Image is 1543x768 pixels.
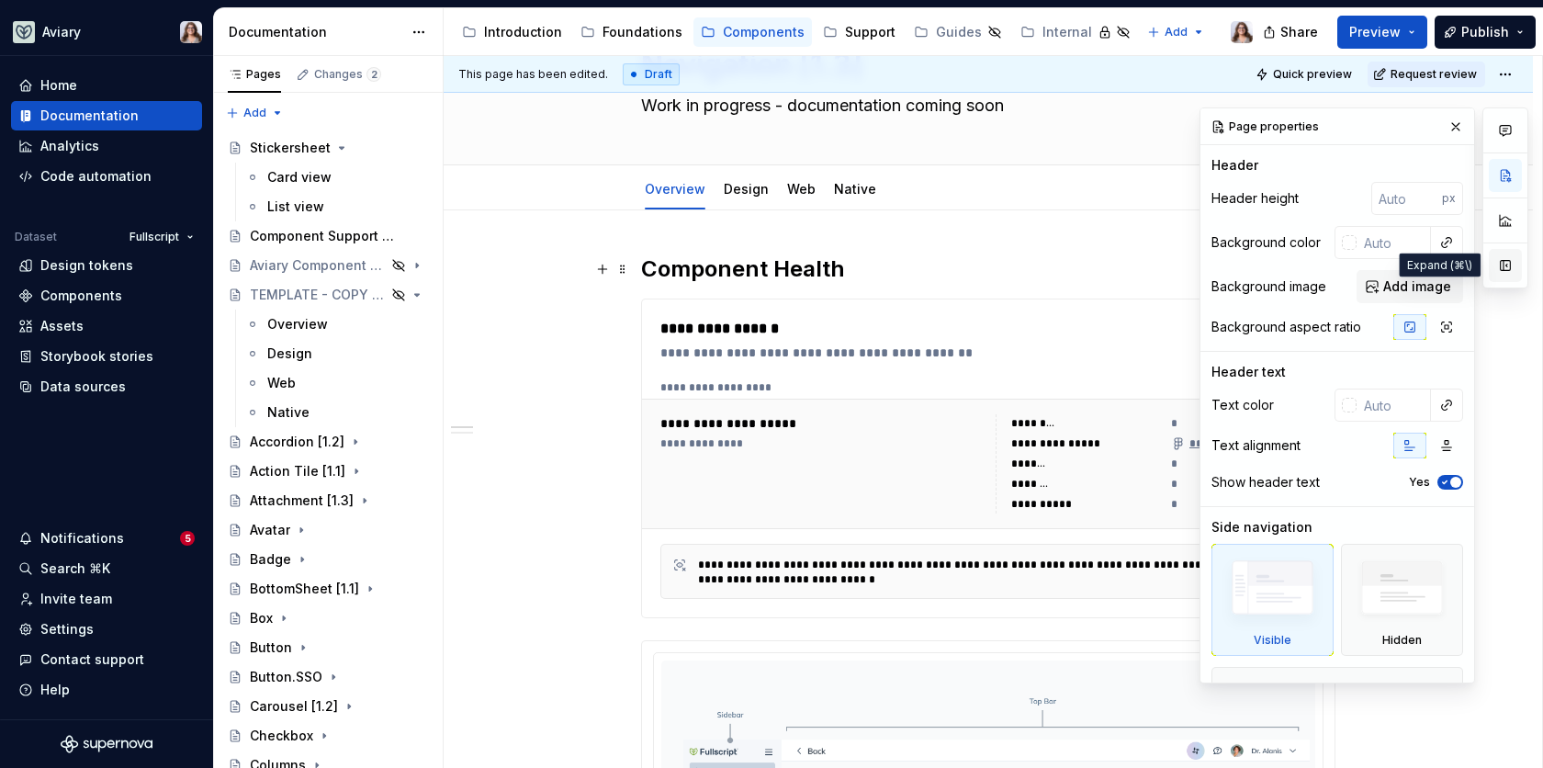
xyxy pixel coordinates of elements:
[314,67,381,82] div: Changes
[40,378,126,396] div: Data sources
[121,224,202,250] button: Fullscript
[220,545,435,574] a: Badge
[250,433,344,451] div: Accordion [1.2]
[11,524,202,553] button: Notifications5
[936,23,982,41] div: Guides
[1435,16,1536,49] button: Publish
[1142,19,1211,45] button: Add
[238,339,435,368] a: Design
[40,529,124,548] div: Notifications
[61,735,152,753] svg: Supernova Logo
[11,554,202,583] button: Search ⌘K
[42,23,81,41] div: Aviary
[716,169,776,208] div: Design
[220,662,435,692] a: Button.SSO
[220,486,435,515] a: Attachment [1.3]
[267,315,328,333] div: Overview
[220,515,435,545] a: Avatar
[220,427,435,457] a: Accordion [1.2]
[250,256,386,275] div: Aviary Component Overview - OLD
[11,281,202,311] a: Components
[458,67,608,82] span: This page has been edited.
[40,287,122,305] div: Components
[40,347,153,366] div: Storybook stories
[220,692,435,721] a: Carousel [1.2]
[220,221,435,251] a: Component Support Tables
[238,310,435,339] a: Overview
[267,374,296,392] div: Web
[1165,25,1188,40] span: Add
[11,372,202,401] a: Data sources
[267,198,324,216] div: List view
[250,139,331,157] div: Stickersheet
[40,681,70,699] div: Help
[780,169,823,208] div: Web
[220,457,435,486] a: Action Tile [1.1]
[11,162,202,191] a: Code automation
[816,17,903,47] a: Support
[11,615,202,644] a: Settings
[11,645,202,674] button: Contact support
[484,23,562,41] div: Introduction
[267,168,332,186] div: Card view
[11,342,202,371] a: Storybook stories
[40,76,77,95] div: Home
[250,609,273,627] div: Box
[267,344,312,363] div: Design
[11,584,202,614] a: Invite team
[1337,16,1427,49] button: Preview
[645,181,705,197] a: Overview
[603,23,682,41] div: Foundations
[1349,23,1401,41] span: Preview
[250,550,291,569] div: Badge
[1013,17,1138,47] a: Internal
[724,181,769,197] a: Design
[220,574,435,604] a: BottomSheet [1.1]
[4,12,209,51] button: AviaryBrittany Hogg
[1399,254,1481,277] div: Expand (⌘\)
[220,604,435,633] a: Box
[40,317,84,335] div: Assets
[250,286,386,304] div: TEMPLATE - COPY ME
[15,230,57,244] div: Dataset
[250,580,359,598] div: BottomSheet [1.1]
[220,280,435,310] a: TEMPLATE - COPY ME
[250,462,345,480] div: Action Tile [1.1]
[130,230,179,244] span: Fullscript
[250,697,338,716] div: Carousel [1.2]
[11,131,202,161] a: Analytics
[220,100,289,126] button: Add
[40,650,144,669] div: Contact support
[229,23,402,41] div: Documentation
[11,251,202,280] a: Design tokens
[243,106,266,120] span: Add
[40,620,94,638] div: Settings
[238,163,435,192] a: Card view
[845,23,895,41] div: Support
[455,17,569,47] a: Introduction
[250,668,322,686] div: Button.SSO
[220,633,435,662] a: Button
[238,398,435,427] a: Native
[250,727,313,745] div: Checkbox
[40,559,110,578] div: Search ⌘K
[11,101,202,130] a: Documentation
[250,491,354,510] div: Attachment [1.3]
[13,21,35,43] img: 256e2c79-9abd-4d59-8978-03feab5a3943.png
[723,23,805,41] div: Components
[180,531,195,546] span: 5
[907,17,1009,47] a: Guides
[238,368,435,398] a: Web
[40,590,112,608] div: Invite team
[637,91,1332,120] textarea: Work in progress - documentation coming soon
[220,721,435,751] a: Checkbox
[366,67,381,82] span: 2
[267,403,310,422] div: Native
[455,14,1138,51] div: Page tree
[1280,23,1318,41] span: Share
[180,21,202,43] img: Brittany Hogg
[40,107,139,125] div: Documentation
[1368,62,1485,87] button: Request review
[787,181,816,197] a: Web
